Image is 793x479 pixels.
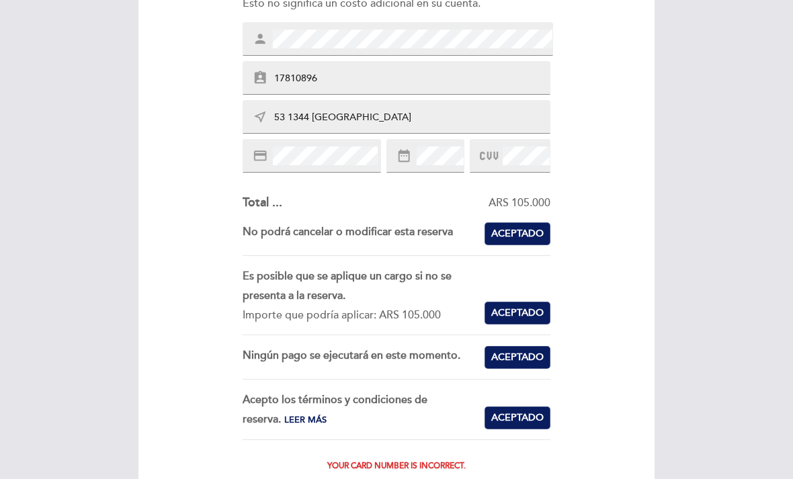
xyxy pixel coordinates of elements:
div: ARS 105.000 [282,195,551,211]
div: Acepto los términos y condiciones de reserva. [243,390,485,429]
input: Documento de identidad o Número de Pasaporte [273,71,552,87]
i: near_me [253,110,267,124]
div: Ningún pago se ejecutará en este momento. [243,346,485,369]
button: Aceptado [485,406,550,429]
button: Aceptado [485,222,550,245]
i: person [253,32,267,46]
span: Aceptado [491,351,544,365]
button: Aceptado [485,346,550,369]
span: Aceptado [491,306,544,320]
span: Aceptado [491,227,544,241]
i: date_range [396,148,411,163]
span: Leer más [284,415,327,425]
div: Importe que podría aplicar: ARS 105.000 [243,306,474,325]
span: Total ... [243,195,282,210]
i: credit_card [253,148,267,163]
input: Dirección [273,110,552,126]
div: Es posible que se aplique un cargo si no se presenta a la reserva. [243,267,474,306]
div: No podrá cancelar o modificar esta reserva [243,222,485,245]
i: assignment_ind [253,71,267,85]
span: Aceptado [491,411,544,425]
div: Your card number is incorrect. [243,462,551,471]
button: Aceptado [485,302,550,324]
